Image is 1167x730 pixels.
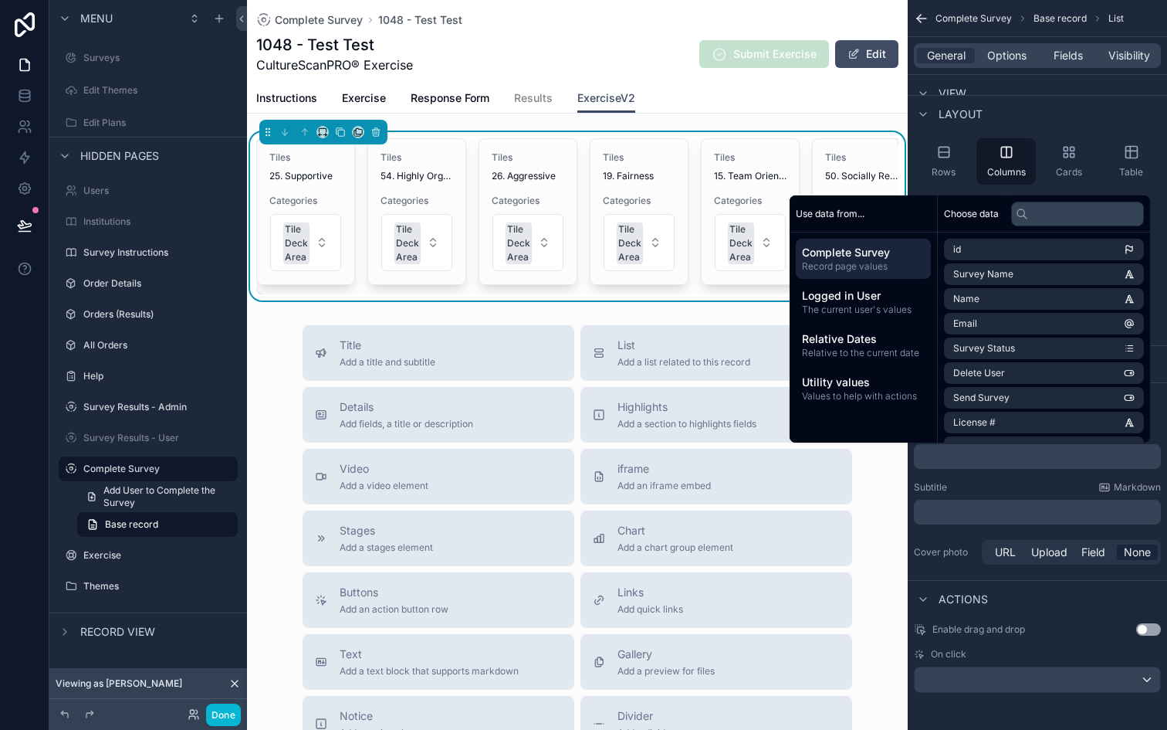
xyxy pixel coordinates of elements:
span: Hidden pages [80,148,159,164]
a: Results [514,84,553,115]
span: Menu [80,11,113,26]
label: Users [83,185,235,197]
label: All Orders [83,339,235,351]
a: All Orders [59,333,238,358]
span: Text [340,647,519,662]
a: Tiles50. Socially ResponsibleCategoriesSelect Button [812,138,911,285]
div: Tile Deck Area [729,222,753,264]
label: Institutions [83,216,235,228]
span: Add fields, a title or description [340,418,473,430]
button: GalleryAdd a preview for files [580,634,852,690]
button: Select Button [492,214,563,271]
span: Utility values [802,375,925,390]
label: Surveys [83,52,235,64]
span: Add User to Complete the Survey [103,484,228,509]
label: Survey Results - User [83,432,235,444]
span: Layout [939,107,983,122]
span: Table [1119,166,1143,178]
span: Add quick links [617,603,683,616]
span: 25. Supportive [269,170,333,182]
a: Survey Results - Admin [59,395,238,419]
span: Categories [714,195,786,207]
span: Complete Survey [275,12,363,28]
span: Record page values [802,260,925,273]
span: Categories [603,195,675,207]
span: Visibility [1108,48,1150,63]
span: None [1124,545,1151,560]
span: Add a section to highlights fields [617,418,756,430]
span: Logged in User [802,288,925,304]
button: TitleAdd a title and subtitle [303,325,574,381]
a: Base record [77,512,238,537]
span: Gallery [617,647,715,662]
button: Charts [1039,188,1098,234]
span: iframe [617,461,711,477]
a: Tiles54. Highly OrganizedCategoriesSelect Button [367,138,466,285]
span: Rows [932,166,956,178]
a: ExerciseV2 [577,84,635,114]
a: Edit Themes [59,78,238,103]
button: Cards [1039,138,1098,185]
button: TextAdd a text block that supports markdown [303,634,574,690]
span: 26. Aggressive [492,170,556,182]
span: 19. Fairness [603,170,654,182]
span: Columns [987,166,1026,178]
span: Add a stages element [340,542,433,554]
span: Stages [340,523,433,538]
button: Edit [835,40,898,68]
a: Themes [59,574,238,599]
label: Subtitle [914,481,947,494]
span: Add an iframe embed [617,480,711,492]
span: 1048 - Test Test [378,12,462,28]
a: Complete Survey [256,12,363,28]
a: Users [59,178,238,203]
label: Order Details [83,277,235,290]
span: Viewing as [PERSON_NAME] [56,677,182,690]
span: Cards [1056,166,1082,178]
span: Highlights [617,399,756,415]
span: Options [987,48,1027,63]
div: Tile Deck Area [396,222,419,264]
span: Record view [80,624,155,640]
span: Relative Dates [802,331,925,347]
span: Relative to the current date [802,347,925,359]
span: Markdown [1114,481,1161,494]
label: Cover photo [914,546,976,559]
div: Tile Deck Area [507,222,530,264]
span: CultureScanPRO® Exercise [256,56,413,74]
span: Add an action button row [340,603,448,616]
button: Select Button [270,214,341,271]
a: Response Form [411,84,489,115]
button: Map [1101,188,1161,234]
div: scrollable content [790,233,937,415]
a: Markdown [1098,481,1161,494]
label: Themes [83,580,235,592]
div: scrollable content [914,500,1161,525]
button: ButtonsAdd an action button row [303,572,574,628]
a: Complete Survey [59,457,238,481]
span: Enable drag and drop [932,623,1025,636]
button: Select Button [604,214,675,271]
span: Add a preview for files [617,665,715,677]
a: Instructions [256,84,317,115]
span: Base record [1033,12,1087,25]
span: The current user's values [802,304,925,316]
span: Fields [1054,48,1083,63]
span: 50. Socially Responsible [825,170,898,182]
button: Columns [976,138,1036,185]
span: URL [995,545,1016,560]
a: Order Details [59,271,238,296]
span: Notice [340,708,431,724]
button: Calendar [976,188,1036,234]
span: Exercise [342,90,386,106]
span: Upload [1031,545,1067,560]
label: Exercise [83,549,235,562]
button: ChartAdd a chart group element [580,511,852,566]
span: Add a video element [340,480,428,492]
span: Tiles [603,151,675,164]
span: Response Form [411,90,489,106]
a: Tiles15. Team OrientedCategoriesSelect Button [701,138,800,285]
a: Orders (Results) [59,302,238,327]
div: Tile Deck Area [285,222,308,264]
a: Survey Instructions [59,240,238,265]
